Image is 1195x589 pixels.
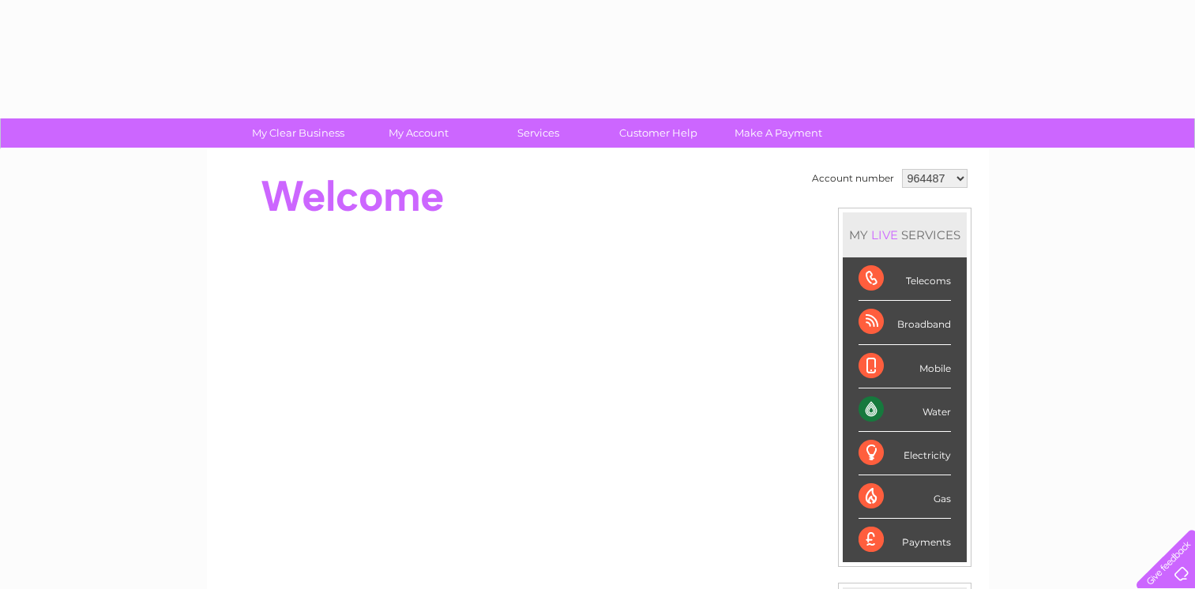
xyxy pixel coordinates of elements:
div: Electricity [859,432,951,475]
div: LIVE [868,227,901,242]
a: My Clear Business [233,118,363,148]
div: MY SERVICES [843,212,967,257]
div: Telecoms [859,257,951,301]
div: Mobile [859,345,951,388]
td: Account number [808,165,898,192]
a: My Account [353,118,483,148]
a: Services [473,118,603,148]
div: Water [859,388,951,432]
div: Payments [859,519,951,561]
a: Make A Payment [713,118,844,148]
div: Gas [859,475,951,519]
div: Broadband [859,301,951,344]
a: Customer Help [593,118,723,148]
